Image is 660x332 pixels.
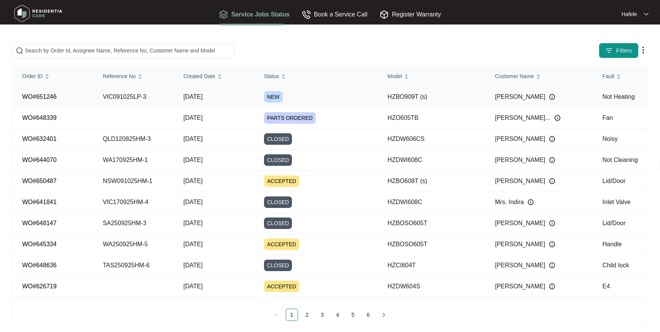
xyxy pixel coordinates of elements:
[264,196,292,208] span: CLOSED
[274,312,279,317] span: left
[22,72,43,80] span: Order ID
[549,220,555,226] img: Info icon
[264,154,292,166] span: CLOSED
[495,177,546,186] span: [PERSON_NAME]
[381,312,386,317] span: right
[183,72,215,80] span: Created Date
[286,309,298,321] a: 1
[316,309,329,321] li: 3
[301,309,313,321] li: 2
[380,10,441,19] div: Register Warranty
[593,234,647,255] td: Handle
[94,255,174,276] td: TAS250925HM-6
[22,93,57,100] a: WO#651246
[495,282,546,291] span: [PERSON_NAME]
[13,66,94,87] th: Order ID
[378,309,390,321] li: Next Page
[549,241,555,247] img: Info icon
[94,192,174,213] td: VIC170925HM-4
[22,220,57,226] a: WO#648147
[183,262,202,268] span: [DATE]
[378,171,486,192] td: HZBO608T (s)
[593,66,647,87] th: Fault
[183,114,202,121] span: [DATE]
[644,12,649,16] img: dropdown arrow
[495,134,546,144] span: [PERSON_NAME]
[495,261,546,270] span: [PERSON_NAME]
[22,136,57,142] a: WO#632401
[593,213,647,234] td: Lid/Door
[495,155,546,165] span: [PERSON_NAME]
[16,47,23,54] img: search-icon
[378,150,486,171] td: HZDWI608C
[593,150,647,171] td: Not Cleaning
[332,309,344,321] a: 4
[22,199,57,205] a: WO#641841
[549,262,555,268] img: Info icon
[183,157,202,163] span: [DATE]
[378,276,486,297] td: HZDW604S
[593,129,647,150] td: Noisy
[605,47,613,54] img: filter icon
[332,309,344,321] li: 4
[183,241,202,247] span: [DATE]
[94,66,174,87] th: Reference No
[495,219,546,228] span: [PERSON_NAME]
[549,283,555,289] img: Info icon
[219,10,228,19] img: Service Jobs Status icon
[554,115,561,121] img: Info icon
[94,234,174,255] td: WA250925HM-5
[593,171,647,192] td: Lid/Door
[22,262,57,268] a: WO#648636
[302,10,368,19] div: Book a Service Call
[183,220,202,226] span: [DATE]
[549,136,555,142] img: Info icon
[378,309,390,321] button: right
[495,240,546,249] span: [PERSON_NAME]
[25,46,231,55] input: Search by Order Id, Assignee Name, Reference No, Customer Name and Model
[264,72,279,80] span: Status
[378,213,486,234] td: HZBOSO605T
[22,178,57,184] a: WO#650487
[183,199,202,205] span: [DATE]
[639,46,648,55] img: dropdown arrow
[94,129,174,150] td: QLD120825HM-3
[22,114,57,121] a: WO#648339
[94,87,174,108] td: VIC091025LP-3
[264,260,292,271] span: CLOSED
[286,309,298,321] li: 1
[378,234,486,255] td: HZBOSO605T
[388,72,402,80] span: Model
[549,94,555,100] img: Info icon
[378,255,486,276] td: HZCI604T
[378,108,486,129] td: HZO605TB
[94,150,174,171] td: WA170925HM-1
[271,309,283,321] button: left
[264,91,283,103] span: NEW
[495,72,534,80] span: Customer Name
[593,108,647,129] td: Fan
[301,309,313,321] a: 2
[11,2,65,25] img: residentia care logo
[378,87,486,108] td: HZBO909T (s)
[378,66,486,87] th: Model
[593,276,647,297] td: E4
[317,309,328,321] a: 3
[593,87,647,108] td: Not Heating
[94,171,174,192] td: NSW091025HM-1
[616,47,632,55] span: Filters
[599,43,639,58] button: filter iconFilters
[549,157,555,163] img: Info icon
[495,92,546,101] span: [PERSON_NAME]
[593,255,647,276] td: Child lock
[495,198,524,207] span: Mrs. Indira
[378,129,486,150] td: HZDW606CS
[347,309,359,321] li: 5
[264,239,299,250] span: ACCEPTED
[174,66,255,87] th: Created Date
[183,93,202,100] span: [DATE]
[94,213,174,234] td: SA250925HM-3
[264,281,299,292] span: ACCEPTED
[363,309,374,321] a: 6
[495,113,551,123] span: [PERSON_NAME]...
